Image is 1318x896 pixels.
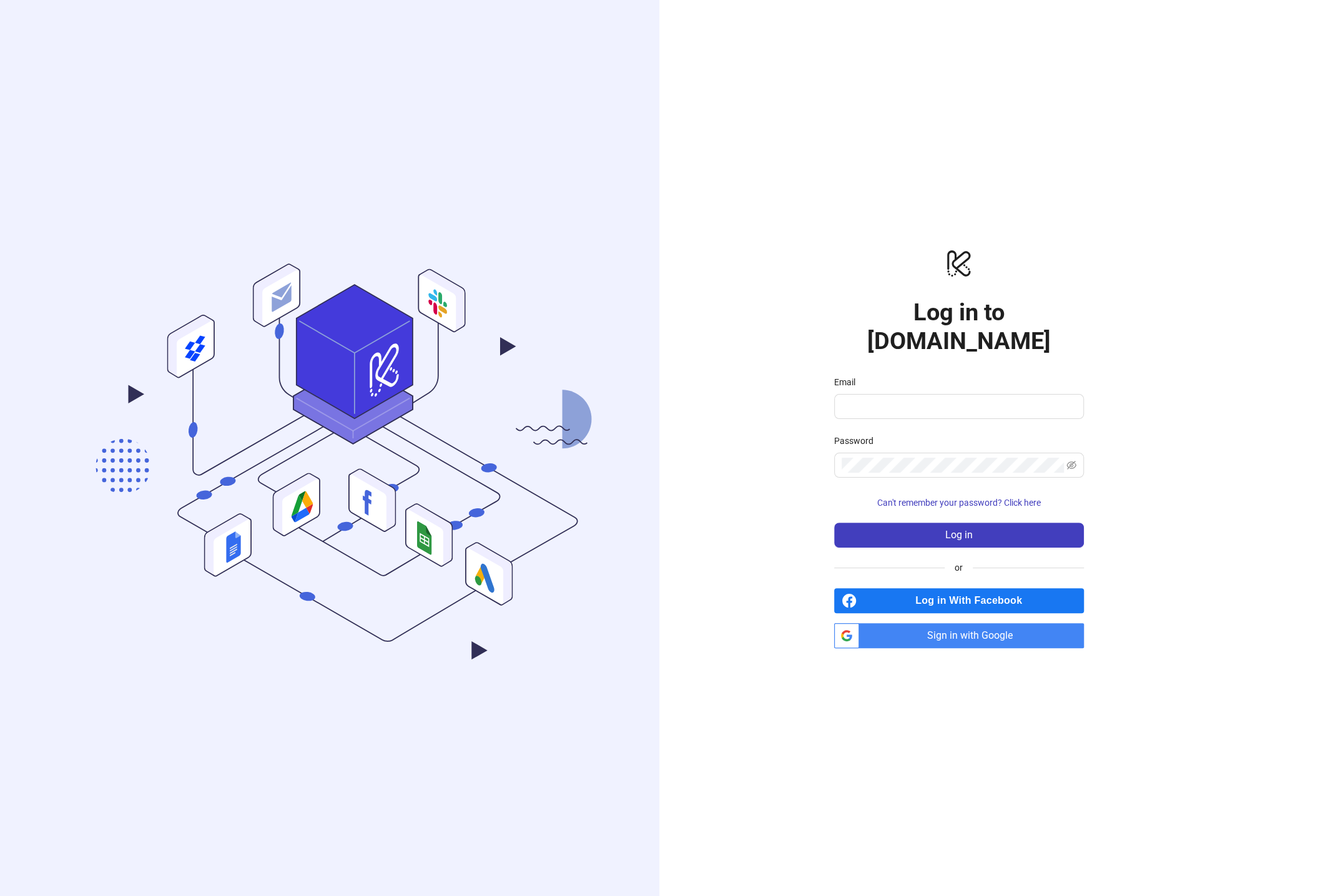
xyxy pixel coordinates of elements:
[834,523,1084,548] button: Log in
[862,588,1084,613] span: Log in With Facebook
[834,588,1084,613] a: Log in With Facebook
[834,375,863,389] label: Email
[834,493,1084,513] button: Can't remember your password? Click here
[842,399,1074,414] input: Email
[834,498,1084,508] a: Can't remember your password? Click here
[834,298,1084,355] h1: Log in to [DOMAIN_NAME]
[834,434,882,448] label: Password
[945,529,973,541] span: Log in
[834,623,1084,648] a: Sign in with Google
[1066,460,1076,470] span: eye-invisible
[842,458,1065,473] input: Password
[864,623,1084,648] span: Sign in with Google
[877,498,1041,508] span: Can't remember your password? Click here
[945,561,973,574] span: or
